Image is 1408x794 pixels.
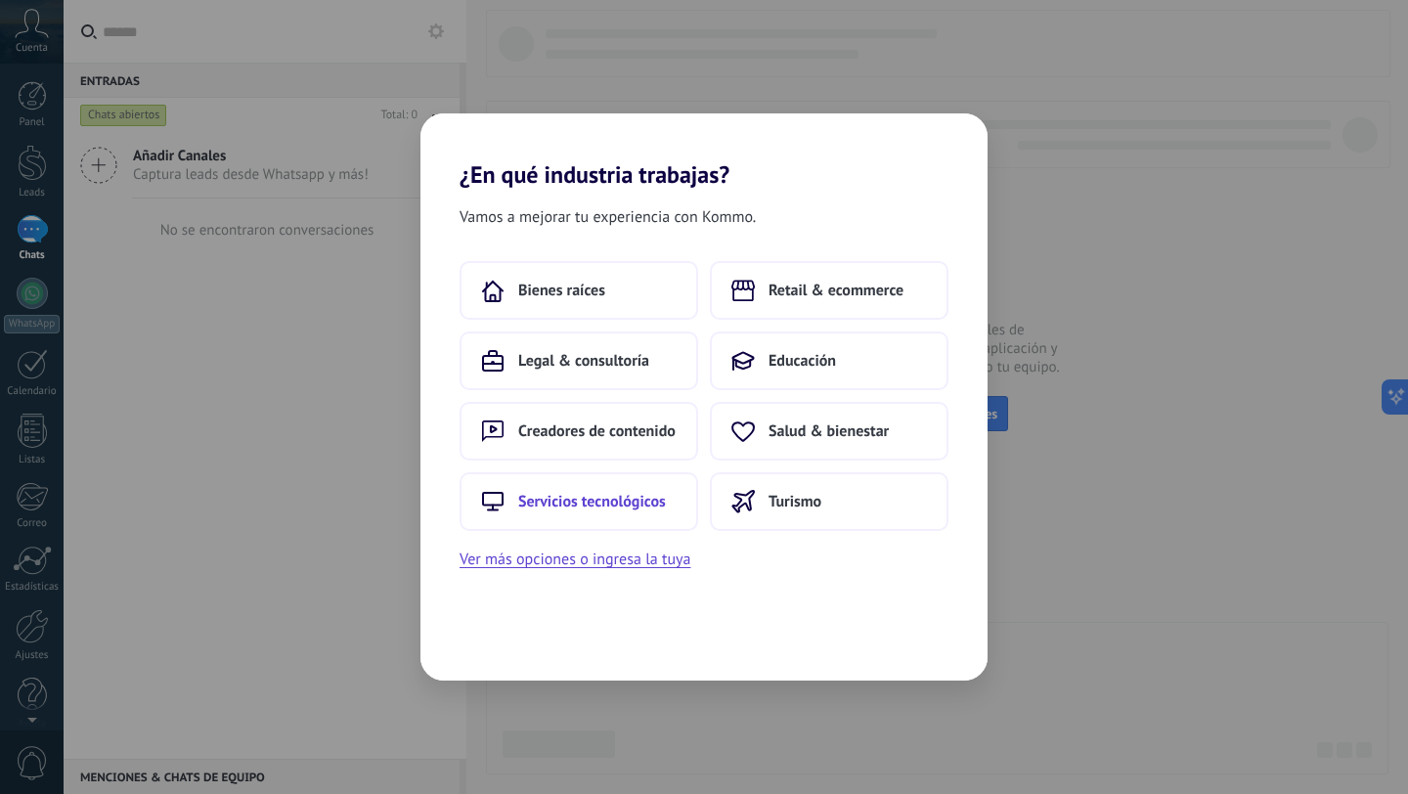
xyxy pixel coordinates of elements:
[518,351,649,371] span: Legal & consultoría
[710,261,948,320] button: Retail & ecommerce
[460,331,698,390] button: Legal & consultoría
[710,402,948,461] button: Salud & bienestar
[460,472,698,531] button: Servicios tecnológicos
[460,204,756,230] span: Vamos a mejorar tu experiencia con Kommo.
[710,472,948,531] button: Turismo
[769,281,903,300] span: Retail & ecommerce
[710,331,948,390] button: Educación
[769,351,836,371] span: Educación
[769,492,821,511] span: Turismo
[460,402,698,461] button: Creadores de contenido
[518,492,666,511] span: Servicios tecnológicos
[769,421,889,441] span: Salud & bienestar
[420,113,988,189] h2: ¿En qué industria trabajas?
[460,547,690,572] button: Ver más opciones o ingresa la tuya
[518,421,676,441] span: Creadores de contenido
[460,261,698,320] button: Bienes raíces
[518,281,605,300] span: Bienes raíces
